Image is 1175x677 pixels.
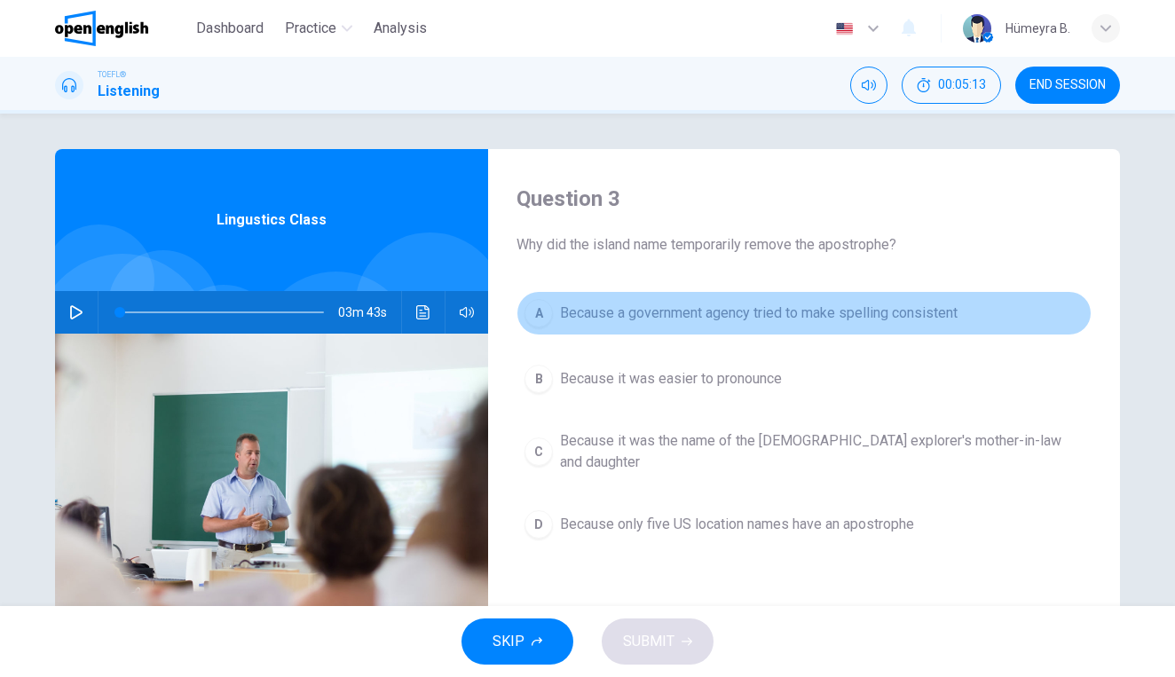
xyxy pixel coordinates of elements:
[461,618,573,665] button: SKIP
[517,185,1092,213] h4: Question 3
[409,291,438,334] button: Click to see the audio transcription
[517,291,1092,335] button: ABecause a government agency tried to make spelling consistent
[1005,18,1070,39] div: Hümeyra B.
[902,67,1001,104] button: 00:05:13
[517,422,1092,481] button: CBecause it was the name of the [DEMOGRAPHIC_DATA] explorer's mother-in-law and daughter
[55,11,148,46] img: OpenEnglish logo
[560,514,914,535] span: Because only five US location names have an apostrophe
[338,291,401,334] span: 03m 43s
[517,234,1092,256] span: Why did the island name temporarily remove the apostrophe?
[963,14,991,43] img: Profile picture
[196,18,264,39] span: Dashboard
[560,430,1084,473] span: Because it was the name of the [DEMOGRAPHIC_DATA] explorer's mother-in-law and daughter
[367,12,434,44] button: Analysis
[524,437,553,466] div: C
[98,68,126,81] span: TOEFL®
[1015,67,1120,104] button: END SESSION
[833,22,856,35] img: en
[850,67,887,104] div: Mute
[285,18,336,39] span: Practice
[517,502,1092,547] button: DBecause only five US location names have an apostrophe
[374,18,427,39] span: Analysis
[189,12,271,44] button: Dashboard
[524,299,553,327] div: A
[560,303,958,324] span: Because a government agency tried to make spelling consistent
[217,209,327,231] span: Lingustics Class
[560,368,782,390] span: Because it was easier to pronounce
[938,78,986,92] span: 00:05:13
[278,12,359,44] button: Practice
[98,81,160,102] h1: Listening
[1029,78,1106,92] span: END SESSION
[493,629,524,654] span: SKIP
[517,357,1092,401] button: BBecause it was easier to pronounce
[55,11,189,46] a: OpenEnglish logo
[524,365,553,393] div: B
[902,67,1001,104] div: Hide
[524,510,553,539] div: D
